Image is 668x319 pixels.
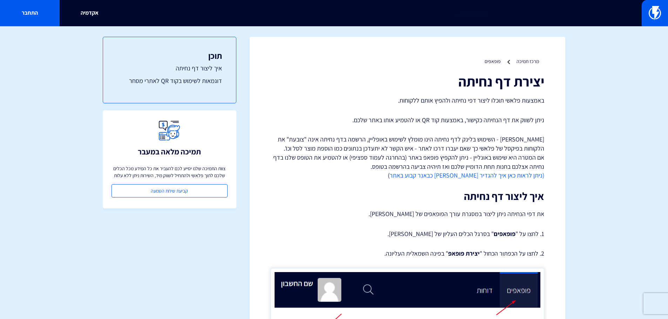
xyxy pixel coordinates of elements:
a: איך ליצור דף נחיתה [117,64,222,73]
input: חיפוש מהיר... [176,5,492,21]
strong: פופאפים [494,230,515,238]
p: [PERSON_NAME] - השימוש בלינק לדף נחיתה הינו מומלץ לשימוש באופליין, הרשמה בדף נחיתה אינה "צובעת" א... [271,135,544,180]
h3: תוכן [117,51,222,60]
p: צוות התמיכה שלנו יסייע לכם להעביר את כל המידע מכל הכלים שלכם לתוך פלאשי ולהתחיל לשווק מיד, השירות... [112,165,228,179]
p: את דפי הנחיתה ניתן ליצור במסגרת עורך הפופאפים של [PERSON_NAME]. [271,209,544,219]
p: ניתן לשווק את דף הנחיתה כקישור, באמצעות קוד QR או להטמיע אותו באתר שלכם. [271,116,544,125]
a: קביעת שיחת הטמעה [112,184,228,197]
a: פופאפים [485,58,501,64]
h3: תמיכה מלאה במעבר [138,147,201,156]
a: דוגמאות לשימוש בקוד QR לאתרי מסחר [117,76,222,85]
p: באמצעות פלאשי תוכלו ליצור דפי נחיתה ולהפיץ אותם ללקוחות. [271,96,544,105]
h1: יצירת דף נחיתה [271,74,544,89]
p: 2. לחצו על הכפתור הכחול " " בפינה השמאלית העליונה. [271,249,544,258]
p: 1. לחצו על " " בסרגל הכלים העליון של [PERSON_NAME]. [271,229,544,238]
a: (ניתן לראות כאן איך להגדיר [PERSON_NAME] כבאנר קבוע באתר [390,171,544,179]
a: מרכז תמיכה [517,58,539,64]
h2: איך ליצור דף נחיתה [271,190,544,202]
strong: יצירת פופאפ [448,249,480,257]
